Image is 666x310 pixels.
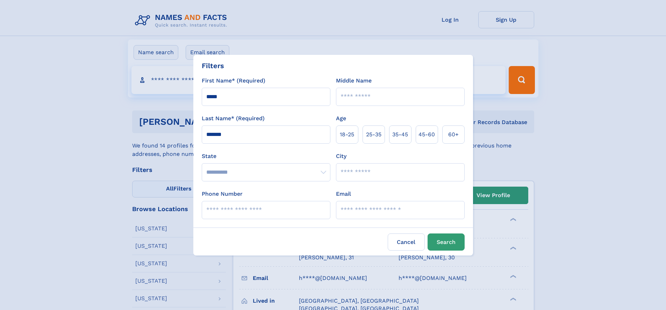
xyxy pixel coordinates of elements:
[202,152,330,160] label: State
[366,130,381,139] span: 25‑35
[448,130,459,139] span: 60+
[340,130,354,139] span: 18‑25
[336,114,346,123] label: Age
[202,190,243,198] label: Phone Number
[202,77,265,85] label: First Name* (Required)
[388,233,425,251] label: Cancel
[202,114,265,123] label: Last Name* (Required)
[336,152,346,160] label: City
[336,77,372,85] label: Middle Name
[392,130,408,139] span: 35‑45
[418,130,435,139] span: 45‑60
[202,60,224,71] div: Filters
[336,190,351,198] label: Email
[428,233,465,251] button: Search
